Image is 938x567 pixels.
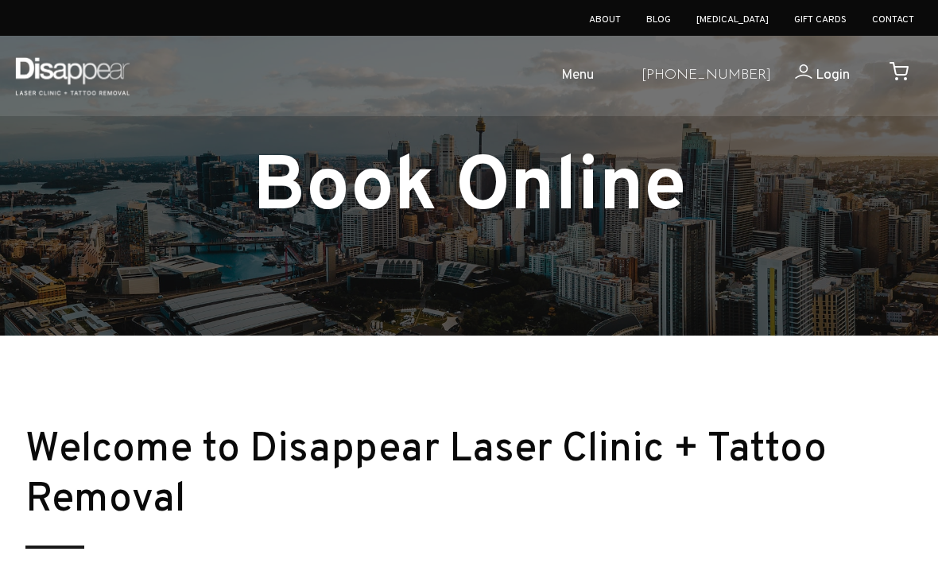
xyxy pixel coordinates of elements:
[145,51,629,102] ul: Open Mobile Menu
[13,153,925,227] h1: Book Online
[25,425,827,526] small: Welcome to Disappear Laser Clinic + Tattoo Removal
[794,14,847,26] a: Gift Cards
[696,14,769,26] a: [MEDICAL_DATA]
[872,14,914,26] a: Contact
[816,66,850,84] span: Login
[646,14,671,26] a: Blog
[589,14,621,26] a: About
[506,51,629,102] a: Menu
[641,64,771,87] a: [PHONE_NUMBER]
[561,64,594,87] span: Menu
[12,48,133,104] img: Disappear - Laser Clinic and Tattoo Removal Services in Sydney, Australia
[771,64,850,87] a: Login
